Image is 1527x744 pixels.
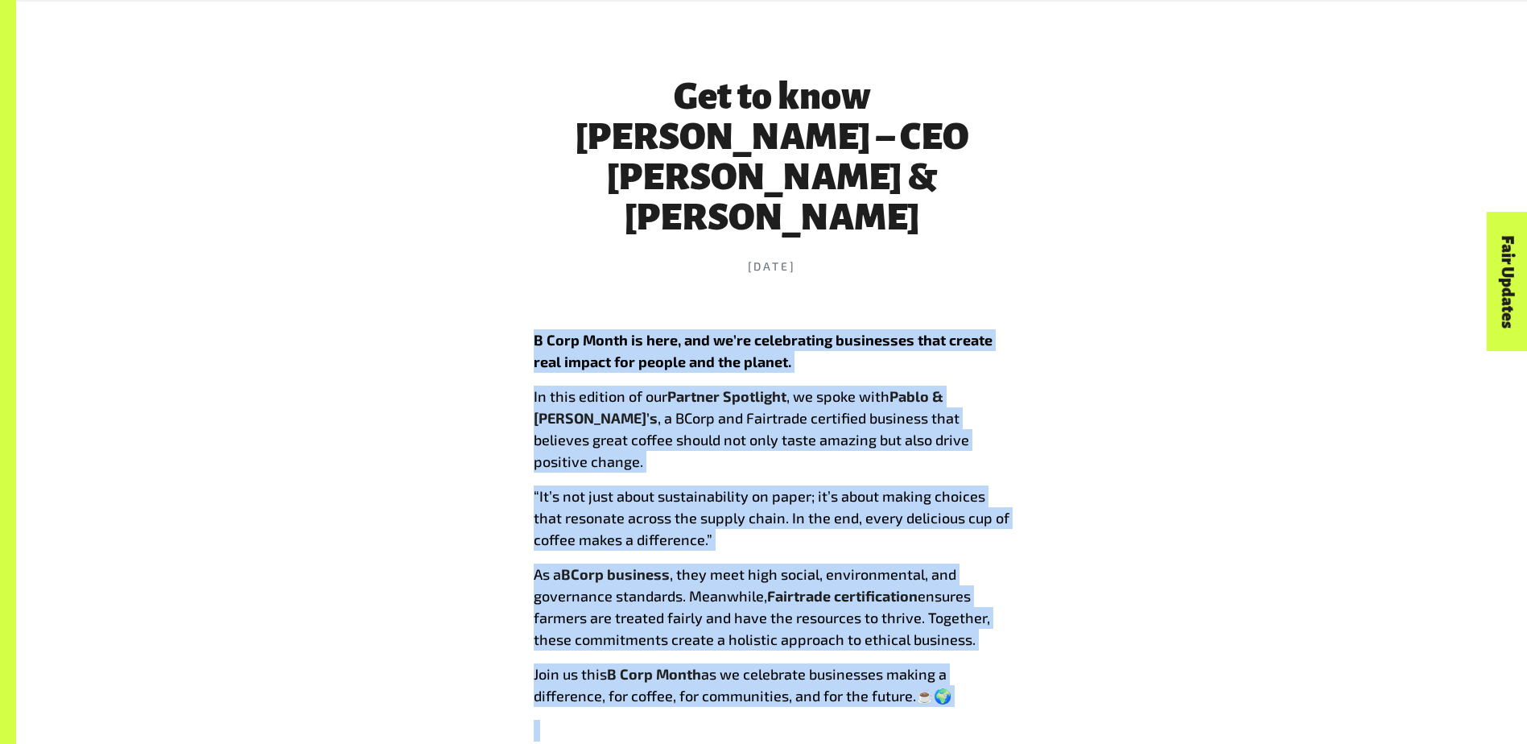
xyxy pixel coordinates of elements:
b: Fairtrade certification [767,587,918,605]
p: “It’s not just about sustainability on paper; it’s about making choices that resonate across the ... [534,486,1010,551]
h1: Get to know [PERSON_NAME] – CEO [PERSON_NAME] & [PERSON_NAME] [530,76,1013,238]
strong: B Corp Month is here, and we’re celebrating businesses that create real impact for people and the... [534,331,993,370]
b: Partner Spotlight [667,387,786,405]
p: In this edition of our , we spoke with , a BCorp and Fairtrade certified business that believes g... [534,386,1010,473]
p: As a , they meet high social, environmental, and governance standards. Meanwhile, ensures farmers... [534,564,1010,651]
time: [DATE] [530,258,1013,275]
p: Join us this as we celebrate businesses making a difference, for coffee, for communities, and for... [534,663,1010,707]
span: ☕🌍 [916,687,951,705]
b: B Corp Month [607,665,701,683]
b: BCorp business [561,565,670,583]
